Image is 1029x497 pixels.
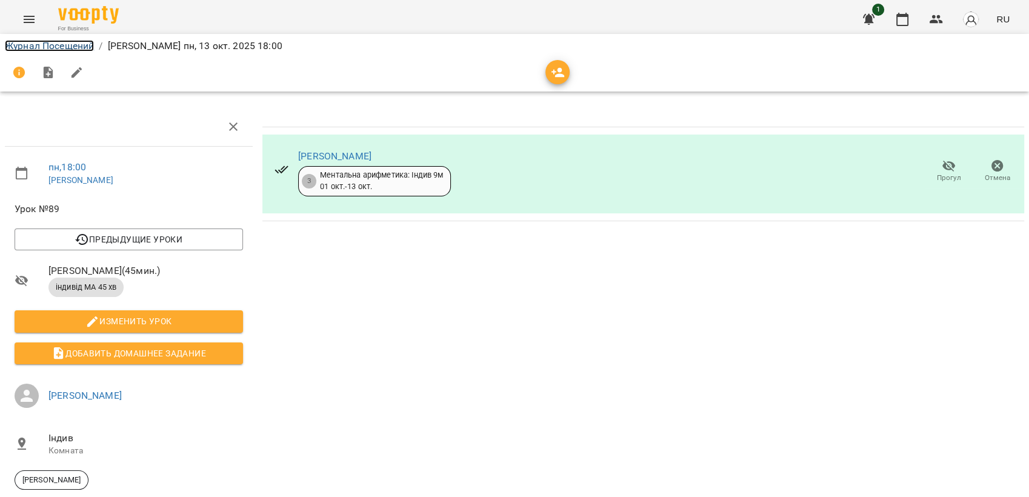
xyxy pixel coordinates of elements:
[108,39,282,53] p: [PERSON_NAME] пн, 13 окт. 2025 18:00
[298,150,371,162] a: [PERSON_NAME]
[15,470,88,490] div: [PERSON_NAME]
[15,202,243,216] span: Урок №89
[48,161,86,173] a: пн , 18:00
[15,342,243,364] button: Добавить домашнее задание
[15,228,243,250] button: Предыдущие уроки
[962,11,979,28] img: avatar_s.png
[48,282,124,293] span: індивід МА 45 хв
[24,314,233,329] span: Изменить урок
[5,40,94,52] a: Журнал Посещений
[48,390,122,401] a: [PERSON_NAME]
[15,475,88,485] span: [PERSON_NAME]
[48,175,113,185] a: [PERSON_NAME]
[99,39,102,53] li: /
[58,6,119,24] img: Voopty Logo
[925,155,973,188] button: Прогул
[937,173,961,183] span: Прогул
[24,346,233,361] span: Добавить домашнее задание
[15,310,243,332] button: Изменить урок
[48,264,243,278] span: [PERSON_NAME] ( 45 мин. )
[872,4,884,16] span: 1
[48,445,243,457] p: Комната
[48,431,243,445] span: Індив
[15,5,44,34] button: Menu
[58,25,119,33] span: For Business
[320,170,443,192] div: Ментальна арифметика: Індив 9м 01 окт. - 13 окт.
[991,8,1014,30] button: RU
[973,155,1022,188] button: Отмена
[302,174,316,188] div: 3
[996,13,1010,25] span: RU
[985,173,1010,183] span: Отмена
[5,39,1024,53] nav: breadcrumb
[24,232,233,247] span: Предыдущие уроки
